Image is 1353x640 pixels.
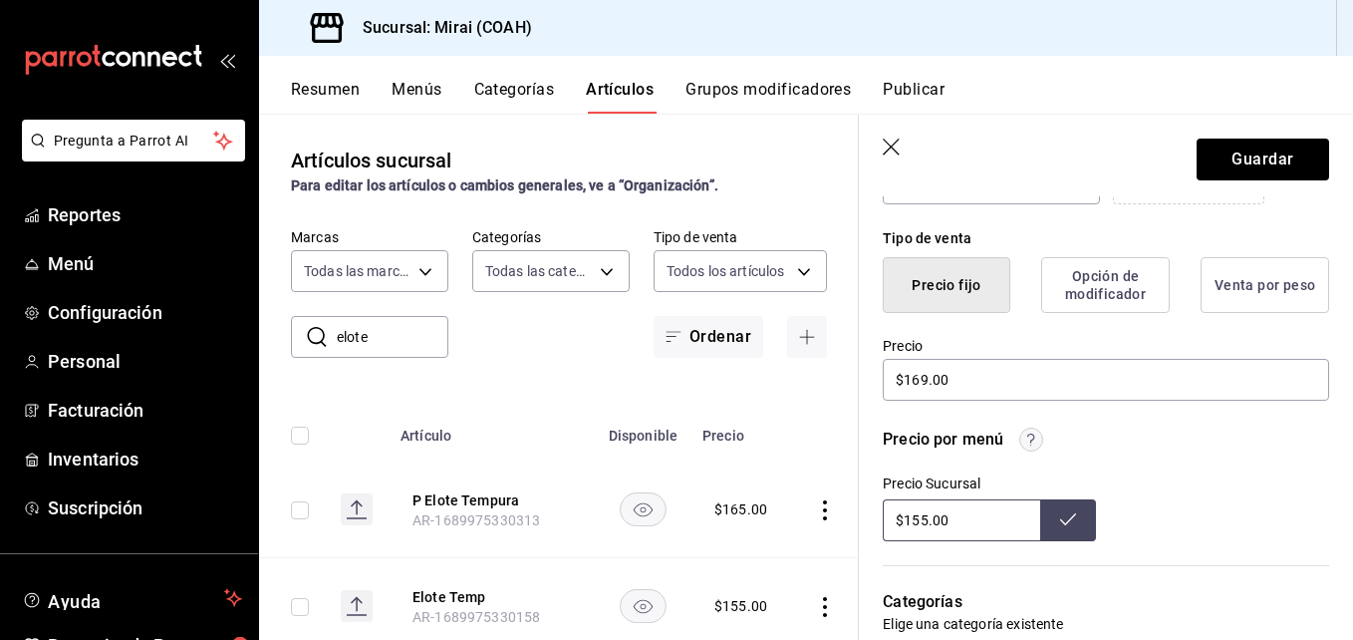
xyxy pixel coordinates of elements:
label: Categorías [472,230,630,244]
th: Artículo [389,398,596,462]
button: Menús [392,80,441,114]
span: Reportes [48,201,242,228]
div: $ 165.00 [714,499,767,519]
label: Precio [883,339,1329,353]
span: Suscripción [48,494,242,521]
div: Precio por menú [883,428,1003,452]
input: Buscar artículo [337,317,448,357]
p: Categorías [883,590,1329,614]
p: Elige una categoría existente [883,614,1329,634]
button: Guardar [1197,139,1329,180]
button: Grupos modificadores [685,80,851,114]
span: Configuración [48,299,242,326]
button: Ordenar [654,316,763,358]
button: actions [815,597,835,617]
span: Todas las marcas, Sin marca [304,261,411,281]
button: open_drawer_menu [219,52,235,68]
a: Pregunta a Parrot AI [14,145,245,165]
label: Tipo de venta [654,230,827,244]
span: Personal [48,348,242,375]
button: Categorías [474,80,555,114]
label: Marcas [291,230,448,244]
button: Publicar [883,80,945,114]
input: $0.00 [883,359,1329,401]
button: Resumen [291,80,360,114]
h3: Sucursal: Mirai (COAH) [347,16,532,40]
span: AR-1689975330158 [412,609,540,625]
span: Pregunta a Parrot AI [54,131,214,152]
div: Artículos sucursal [291,146,451,175]
button: Opción de modificador [1041,257,1170,313]
div: navigation tabs [291,80,1353,114]
button: Artículos [586,80,654,114]
span: Inventarios [48,446,242,473]
button: Precio fijo [883,257,1010,313]
span: Ayuda [48,586,216,610]
span: Menú [48,250,242,277]
button: availability-product [620,492,667,526]
button: Venta por peso [1201,257,1329,313]
div: $ 155.00 [714,596,767,616]
div: Tipo de venta [883,228,1329,249]
th: Precio [690,398,791,462]
strong: Para editar los artículos o cambios generales, ve a “Organización”. [291,177,718,193]
input: Sin ajuste [883,499,1040,541]
span: AR-1689975330313 [412,512,540,528]
span: Todos los artículos [667,261,785,281]
div: Precio Sucursal [883,476,1096,491]
button: edit-product-location [412,490,572,510]
span: Todas las categorías, Sin categoría [485,261,593,281]
button: actions [815,500,835,520]
span: Facturación [48,397,242,424]
th: Disponible [596,398,690,462]
button: availability-product [620,589,667,623]
button: Pregunta a Parrot AI [22,120,245,161]
button: edit-product-location [412,587,572,607]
